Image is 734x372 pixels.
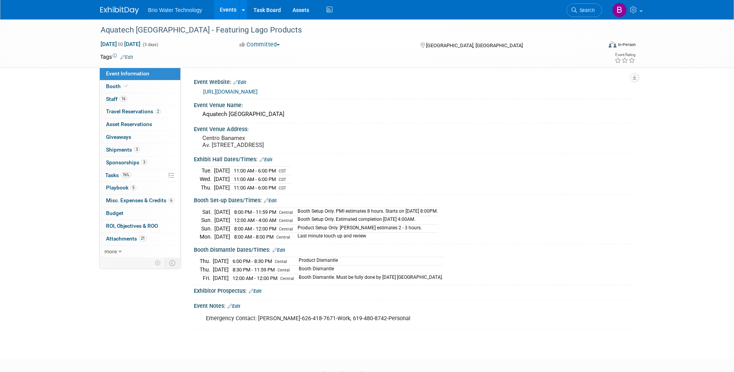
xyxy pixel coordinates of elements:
div: Event Venue Name: [194,99,634,109]
div: Event Format [556,40,636,52]
span: Cental [277,268,290,273]
a: Giveaways [100,131,180,143]
span: 8:00 PM - 11:59 PM [234,209,276,215]
span: 8:00 AM - 8:00 PM [234,234,274,240]
span: [DATE] [DATE] [100,41,141,48]
a: Asset Reservations [100,118,180,131]
span: Staff [106,96,127,102]
td: Tue. [200,167,214,175]
td: [DATE] [214,224,230,233]
div: Exhibit Hall Dates/Times: [194,154,634,164]
span: Misc. Expenses & Credits [106,197,174,203]
div: Emergency Contact: [PERSON_NAME]-626-418-7671-Work, 619-480-8742-Personal [200,311,549,326]
span: CST [279,186,286,191]
td: Thu. [200,183,214,191]
span: Tasks [105,172,131,178]
a: Edit [120,55,133,60]
span: (3 days) [142,42,158,47]
span: 11:00 AM - 6:00 PM [234,176,276,182]
td: Product Dismantle [294,257,443,266]
a: Search [566,3,602,17]
span: ROI, Objectives & ROO [106,223,158,229]
span: Central [279,218,293,223]
td: Sun. [200,224,214,233]
span: Central [279,210,293,215]
td: [DATE] [213,274,229,282]
button: Committed [237,41,283,49]
span: CST [279,177,286,182]
td: Thu. [200,257,213,266]
span: 8:30 PM - 11:59 PM [233,267,275,273]
span: 3 [134,147,140,152]
a: Travel Reservations2 [100,106,180,118]
span: [GEOGRAPHIC_DATA], [GEOGRAPHIC_DATA] [426,43,523,48]
td: [DATE] [214,183,230,191]
span: Giveaways [106,134,131,140]
span: 76% [121,172,131,178]
td: Product Setup Only. [PERSON_NAME] estimates 2 - 3 hours. [293,224,438,233]
td: [DATE] [213,266,229,274]
span: 6 [168,198,174,203]
span: Attachments [106,235,147,242]
span: 6:00 PM - 8:30 PM [233,258,272,264]
td: [DATE] [214,216,230,225]
span: Booth [106,83,130,89]
td: Sun. [200,216,214,225]
span: 21 [139,235,147,241]
div: Aquatech [GEOGRAPHIC_DATA] [200,108,628,120]
td: [DATE] [213,257,229,266]
div: Booth Dismantle Dates/Times: [194,244,634,254]
span: Travel Reservations [106,108,161,114]
a: Shipments3 [100,144,180,156]
td: Fri. [200,274,213,282]
span: more [104,248,117,254]
span: CST [279,169,286,174]
td: [DATE] [214,175,230,184]
td: Sat. [200,208,214,216]
a: more [100,246,180,258]
a: Edit [264,198,277,203]
div: In-Person [618,42,636,48]
a: Attachments21 [100,233,180,245]
a: Edit [272,247,285,253]
img: Format-Inperson.png [609,41,616,48]
td: Thu. [200,266,213,274]
span: to [117,41,124,47]
span: Sponsorships [106,159,147,166]
span: Central [279,227,293,232]
td: [DATE] [214,167,230,175]
td: Toggle Event Tabs [164,258,180,268]
span: Brio Water Technology [148,7,202,13]
a: Playbook5 [100,182,180,194]
pre: Centro Banamex Av. [STREET_ADDRESS] [202,135,369,148]
span: 12:00 AM - 4:00 AM [234,217,276,223]
span: Cental [275,259,287,264]
td: Booth Dismantle [294,266,443,274]
i: Booth reservation complete [124,84,128,88]
span: 11:00 AM - 6:00 PM [234,185,276,191]
span: 8:00 AM - 12:00 PM [234,226,276,232]
span: 16 [120,96,127,102]
td: [DATE] [214,208,230,216]
a: Event Information [100,68,180,80]
a: Tasks76% [100,169,180,182]
span: Budget [106,210,123,216]
div: Event Rating [614,53,635,57]
img: Brandye Gahagan [612,3,627,17]
a: Staff16 [100,93,180,106]
span: 11:00 AM - 6:00 PM [234,168,276,174]
td: [DATE] [214,233,230,241]
a: Budget [100,207,180,220]
a: Edit [233,80,246,85]
span: 12:00 AM - 12:00 PM [233,275,277,281]
td: Mon. [200,233,214,241]
div: Exhibitor Prospectus: [194,285,634,295]
span: 5 [130,185,136,191]
a: Booth [100,80,180,93]
a: Sponsorships3 [100,157,180,169]
span: Central [280,276,294,281]
span: Asset Reservations [106,121,152,127]
td: Booth Dismantle. Must be fully done by [DATE] [GEOGRAPHIC_DATA]. [294,274,443,282]
td: Tags [100,53,133,61]
a: Edit [260,157,272,162]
